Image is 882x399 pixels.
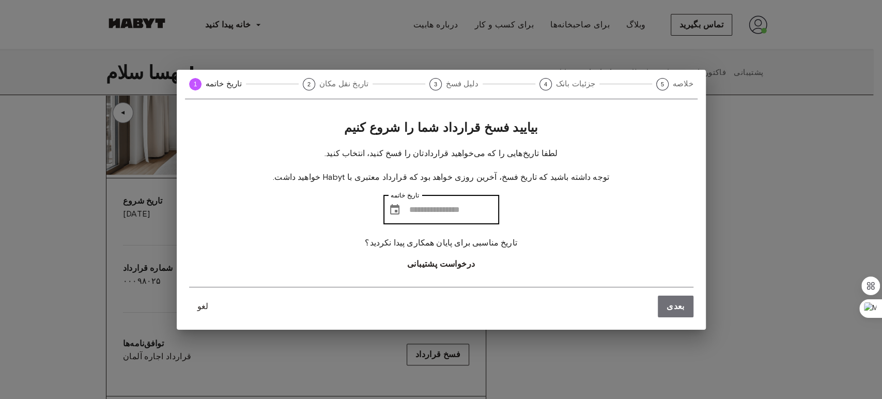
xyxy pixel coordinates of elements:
font: خلاصه [673,79,693,88]
text: 5 [661,81,664,87]
text: 2 [307,81,311,87]
font: توجه داشته باشید که تاریخ فسخ، آخرین روزی خواهد بود که قرارداد معتبری با Habyt خواهید داشت. [273,172,609,182]
text: 3 [434,81,437,87]
font: تاریخ مناسبی برای پایان همکاری پیدا نکردید؟ [365,238,517,248]
text: 1 [193,81,197,88]
font: درخواست پشتیبانی [407,259,475,269]
font: بیایید فسخ قرارداد شما را شروع کنیم [344,120,538,135]
button: درخواست پشتیبانی [399,254,483,274]
font: لطفا تاریخ‌هایی را که می‌خواهید قراردادتان را فسخ کنید، انتخاب کنید. [324,148,558,158]
font: لغو [197,301,209,311]
font: جزئیات بانک [556,79,596,88]
button: تاریخ را انتخاب کنید [384,199,405,220]
text: 4 [544,81,547,87]
font: دلیل فسخ [446,79,478,88]
font: تاریخ خاتمه [391,191,419,198]
font: تاریخ خاتمه [206,79,242,88]
button: لغو [189,296,217,317]
font: تاریخ نقل مکان [319,79,368,88]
